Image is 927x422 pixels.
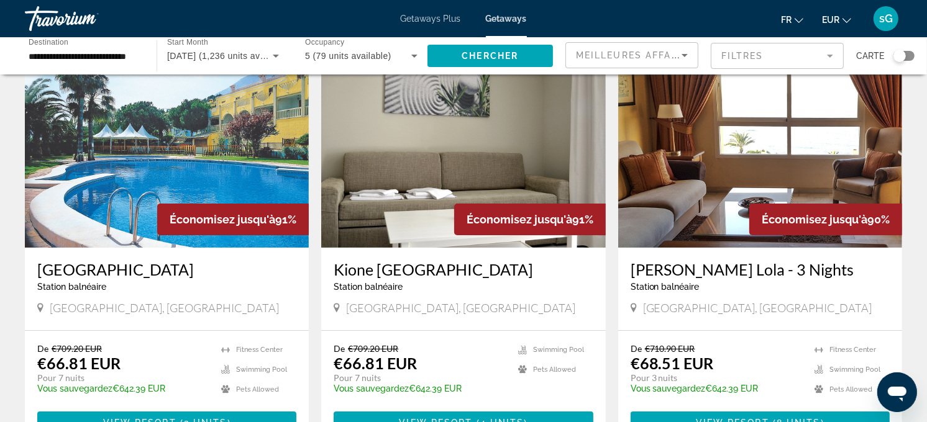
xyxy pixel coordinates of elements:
[401,14,461,24] a: Getaways Plus
[25,49,309,248] img: 3053E01X.jpg
[236,385,279,393] span: Pets Allowed
[576,50,695,60] span: Meilleures affaires
[829,366,880,374] span: Swimming Pool
[305,38,344,47] span: Occupancy
[348,343,398,354] span: €709.20 EUR
[856,47,884,65] span: Carte
[822,15,839,25] span: EUR
[305,51,391,61] span: 5 (79 units available)
[643,301,872,315] span: [GEOGRAPHIC_DATA], [GEOGRAPHIC_DATA]
[334,343,345,354] span: De
[870,6,902,32] button: User Menu
[334,354,417,372] p: €66.81 EUR
[631,384,706,393] span: Vous sauvegardez
[486,14,527,24] a: Getaways
[829,346,876,354] span: Fitness Center
[236,366,287,374] span: Swimming Pool
[829,385,872,393] span: Pets Allowed
[37,260,296,279] a: [GEOGRAPHIC_DATA]
[822,11,851,29] button: Change currency
[170,213,275,226] span: Économisez jusqu'à
[631,343,642,354] span: De
[533,346,584,354] span: Swimming Pool
[25,2,149,35] a: Travorium
[454,204,606,235] div: 91%
[29,38,68,46] span: Destination
[427,45,554,67] button: Chercher
[157,204,309,235] div: 91%
[576,48,688,63] mat-select: Sort by
[631,282,700,292] span: Station balnéaire
[37,372,209,384] p: Pour 7 nuits
[631,384,802,393] p: €642.39 EUR
[37,384,209,393] p: €642.39 EUR
[533,366,576,374] span: Pets Allowed
[645,343,695,354] span: €710.90 EUR
[467,213,572,226] span: Économisez jusqu'à
[618,49,902,248] img: 1689I01X.jpg
[334,384,505,393] p: €642.39 EUR
[334,384,409,393] span: Vous sauvegardez
[334,282,403,292] span: Station balnéaire
[462,51,518,61] span: Chercher
[167,51,290,61] span: [DATE] (1,236 units available)
[781,15,792,25] span: fr
[37,343,48,354] span: De
[631,354,714,372] p: €68.51 EUR
[321,49,605,248] img: 2848I01X.jpg
[781,11,803,29] button: Change language
[631,260,890,279] a: [PERSON_NAME] Lola - 3 Nights
[50,301,279,315] span: [GEOGRAPHIC_DATA], [GEOGRAPHIC_DATA]
[879,12,893,25] span: sG
[877,372,917,412] iframe: Bouton de lancement de la fenêtre de messagerie
[749,204,902,235] div: 90%
[711,42,844,70] button: Filter
[167,38,208,47] span: Start Month
[334,372,505,384] p: Pour 7 nuits
[37,282,106,292] span: Station balnéaire
[37,384,112,393] span: Vous sauvegardez
[346,301,575,315] span: [GEOGRAPHIC_DATA], [GEOGRAPHIC_DATA]
[631,372,802,384] p: Pour 3 nuits
[334,260,593,279] a: Kione [GEOGRAPHIC_DATA]
[762,213,867,226] span: Économisez jusqu'à
[37,354,121,372] p: €66.81 EUR
[52,343,102,354] span: €709.20 EUR
[236,346,283,354] span: Fitness Center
